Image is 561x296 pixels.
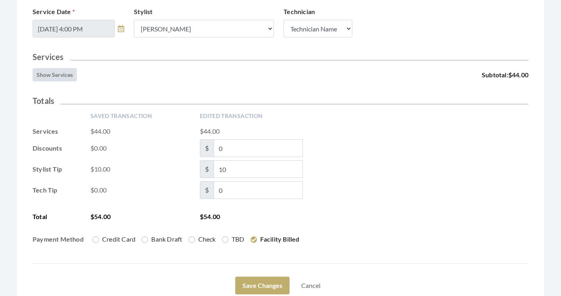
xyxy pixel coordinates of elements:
button: Save Changes [235,277,290,294]
span: $54.00 [200,212,220,221]
label: TBD [222,234,245,244]
strong: Tech Tip [33,186,58,194]
span: $44.00 [90,126,193,136]
span: $44.00 [508,71,528,79]
span: $44.00 [200,126,220,136]
span: Total [33,212,84,221]
span: $10.00 [90,164,193,174]
input: Select Date [33,20,115,37]
strong: Discounts [33,144,62,152]
label: Bank Draft [142,234,182,244]
span: $54.00 [90,212,193,221]
a: Cancel [296,278,326,293]
span: $0.00 [90,185,193,195]
strong: Stylist Tip [33,165,62,173]
label: Credit Card [92,234,136,244]
span: Saved Transaction [90,112,193,120]
span: $0.00 [90,143,193,153]
a: toggle [118,23,124,34]
label: Stylist [134,7,152,17]
span: Payment Method [33,234,84,244]
span: $ [200,160,214,178]
span: $ [200,139,214,157]
span: Subtotal: [482,70,528,80]
strong: Services [33,127,58,135]
label: Technician [284,7,315,17]
button: Show Services [33,68,77,81]
h2: Totals [33,96,528,106]
label: Service Date [33,7,75,17]
span: $ [200,181,214,199]
label: Check [189,234,216,244]
h2: Services [33,52,528,62]
span: Edited Transaction [200,112,263,120]
label: Facility Billed [251,234,300,244]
